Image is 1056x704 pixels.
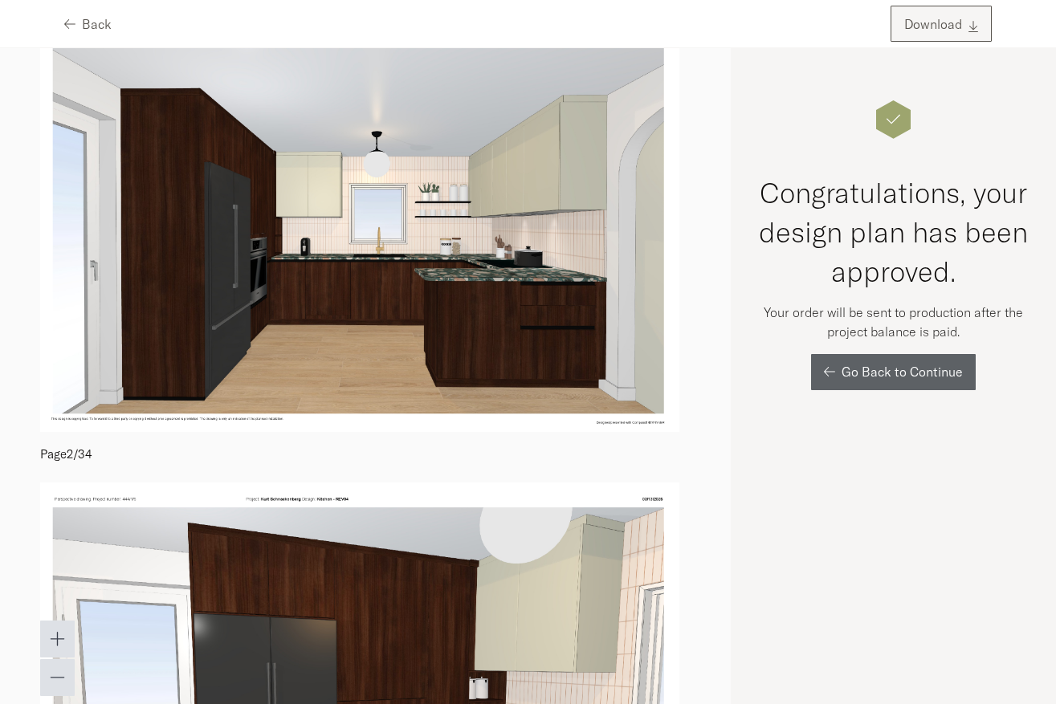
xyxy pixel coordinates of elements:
[40,432,691,470] p: Page 2 / 34
[904,18,962,31] span: Download
[755,303,1032,341] p: Your order will be sent to production after the project balance is paid.
[82,18,112,31] span: Back
[755,173,1032,291] h2: Congratulations, your design plan has been approved.
[891,6,992,42] button: Download
[811,354,976,390] button: Go Back to Continue
[40,18,679,432] img: user-files%2Fuser%7Cckig70b9oovgq0785ie0js5bj%2Fprojects%2Fcm4k059gk01us180spx4so2qp%2FFORM%20_Ku...
[64,6,112,42] button: Back
[842,365,963,378] span: Go Back to Continue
